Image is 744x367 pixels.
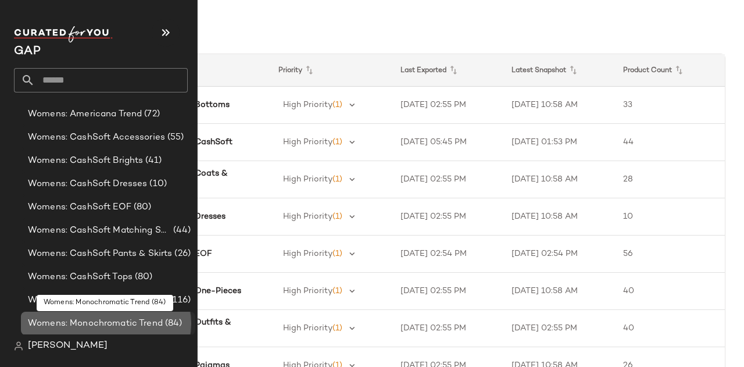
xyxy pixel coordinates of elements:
[28,108,142,121] span: Womens: Americana Trend
[28,224,171,237] span: Womens: CashSoft Matching Sets
[614,273,725,310] td: 40
[165,131,184,144] span: (55)
[391,87,502,124] td: [DATE] 02:55 PM
[14,45,41,58] span: Current Company Name
[28,201,131,214] span: Womens: CashSoft EOF
[14,26,113,42] img: cfy_white_logo.C9jOOHJF.svg
[269,54,391,87] th: Priority
[332,250,342,258] span: (1)
[614,310,725,347] td: 40
[332,175,342,184] span: (1)
[502,54,613,87] th: Latest Snapshot
[391,236,502,273] td: [DATE] 02:54 PM
[171,224,191,237] span: (44)
[614,198,725,236] td: 10
[283,287,332,295] span: High Priority
[332,324,342,333] span: (1)
[28,177,147,191] span: Womens: CashSoft Dresses
[28,131,165,144] span: Womens: CashSoft Accessories
[502,87,613,124] td: [DATE] 10:58 AM
[502,124,613,161] td: [DATE] 01:53 PM
[143,154,162,168] span: (41)
[614,236,725,273] td: 56
[283,250,332,258] span: High Priority
[614,54,725,87] th: Product Count
[283,101,332,109] span: High Priority
[147,177,167,191] span: (10)
[172,247,191,261] span: (26)
[614,87,725,124] td: 33
[28,270,133,284] span: Womens: CashSoft Tops
[332,212,342,221] span: (1)
[391,161,502,198] td: [DATE] 02:55 PM
[163,317,183,330] span: (84)
[332,138,342,147] span: (1)
[332,287,342,295] span: (1)
[391,310,502,347] td: [DATE] 02:55 PM
[391,124,502,161] td: [DATE] 05:45 PM
[167,294,191,307] span: (116)
[391,198,502,236] td: [DATE] 02:55 PM
[14,341,23,351] img: svg%3e
[28,247,172,261] span: Womens: CashSoft Pants & Skirts
[502,273,613,310] td: [DATE] 10:58 AM
[283,138,332,147] span: High Priority
[142,108,160,121] span: (72)
[502,161,613,198] td: [DATE] 10:58 AM
[332,101,342,109] span: (1)
[614,161,725,198] td: 28
[283,175,332,184] span: High Priority
[391,54,502,87] th: Last Exported
[502,236,613,273] td: [DATE] 02:54 PM
[502,310,613,347] td: [DATE] 02:55 PM
[502,198,613,236] td: [DATE] 10:58 AM
[391,273,502,310] td: [DATE] 02:55 PM
[28,317,163,330] span: Womens: Monochromatic Trend
[131,201,152,214] span: (80)
[28,339,108,353] span: [PERSON_NAME]
[133,270,153,284] span: (80)
[28,294,167,307] span: Womens: English Countryside Trend
[614,124,725,161] td: 44
[28,154,143,168] span: Womens: CashSoft Brights
[283,324,332,333] span: High Priority
[283,212,332,221] span: High Priority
